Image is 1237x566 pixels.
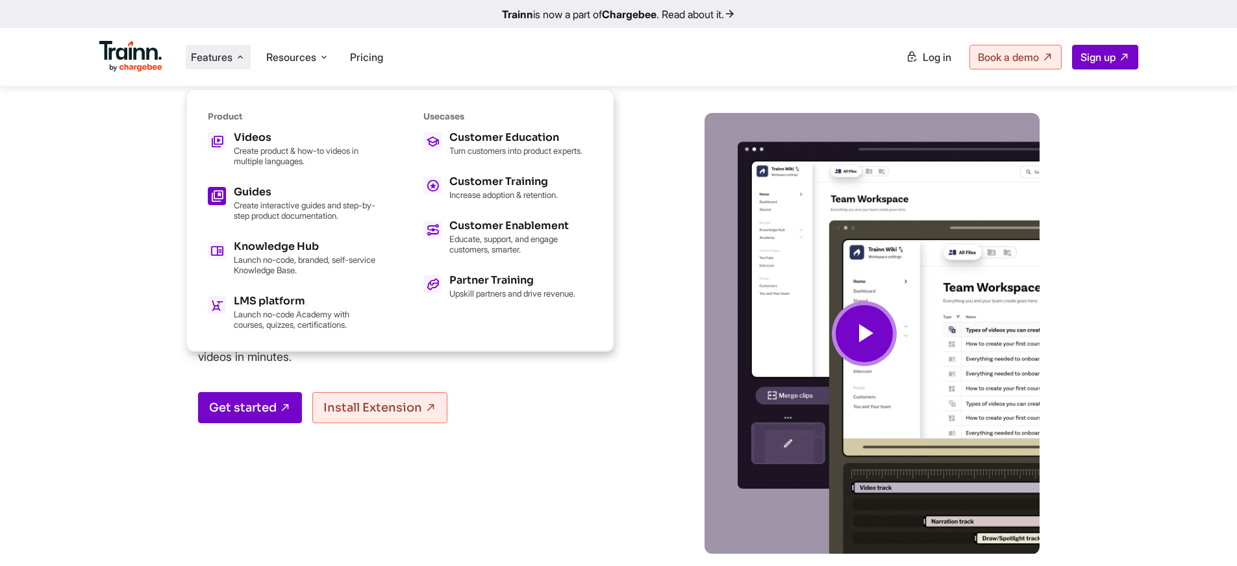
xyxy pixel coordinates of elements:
p: Upskill partners and drive revenue. [449,288,575,299]
img: Trainn Logo [99,41,163,72]
h5: Knowledge Hub [234,241,377,252]
a: Customer Enablement Educate, support, and engage customers, smarter. [423,221,592,254]
a: Get started [198,392,302,423]
p: Increase adoption & retention. [449,190,558,200]
h5: Customer Training [449,177,558,187]
p: Create interactive guides and step-by-step product documentation. [234,200,377,221]
span: Resources [266,50,316,64]
a: Partner Training Upskill partners and drive revenue. [423,275,592,299]
p: Launch no-code, branded, self-service Knowledge Base. [234,254,377,275]
h5: Guides [234,187,377,197]
h6: Usecases [423,111,592,122]
a: Customer Training Increase adoption & retention. [423,177,592,200]
b: Chargebee [602,8,656,21]
h5: Customer Enablement [449,221,592,231]
a: Customer Education Turn customers into product experts. [423,132,592,156]
h5: LMS platform [234,296,377,306]
a: Sign up [1072,45,1138,69]
h5: Customer Education [449,132,582,143]
a: Book a demo [969,45,1062,69]
span: Log in [923,51,951,64]
h5: Videos [234,132,377,143]
img: Video creation | Trainn [689,113,1040,554]
b: Trainn [502,8,533,21]
p: Educate, support, and engage customers, smarter. [449,234,592,254]
span: Sign up [1081,51,1116,64]
a: Log in [898,45,959,69]
a: Knowledge Hub Launch no-code, branded, self-service Knowledge Base. [208,241,377,275]
iframe: Chat Widget [1172,504,1237,566]
span: Features [191,50,232,64]
h6: Product [208,111,377,122]
a: Install Extension [312,392,447,423]
p: Launch no-code Academy with courses, quizzes, certifications. [234,309,377,330]
h5: Partner Training [449,275,575,286]
p: Create product & how-to videos in multiple languages. [234,145,377,166]
a: LMS platform Launch no-code Academy with courses, quizzes, certifications. [208,296,377,330]
a: Pricing [350,51,383,64]
span: Book a demo [978,51,1039,64]
a: Videos Create product & how-to videos in multiple languages. [208,132,377,166]
a: Guides Create interactive guides and step-by-step product documentation. [208,187,377,221]
p: Turn customers into product experts. [449,145,582,156]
